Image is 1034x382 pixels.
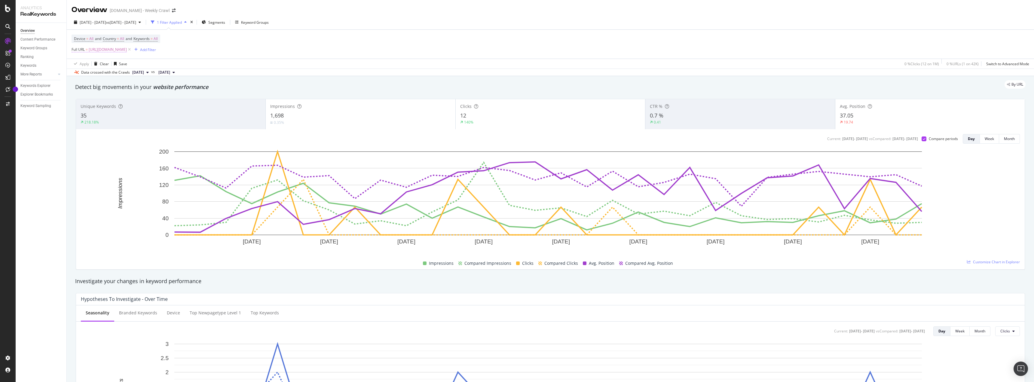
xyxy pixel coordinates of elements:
[74,36,85,41] span: Device
[20,91,62,98] a: Explorer Bookmarks
[208,20,225,25] span: Segments
[80,61,89,66] div: Apply
[162,215,169,222] text: 40
[120,35,124,43] span: All
[973,259,1020,264] span: Customize Chart in Explorer
[844,120,853,125] div: 19.74
[100,61,109,66] div: Clear
[20,83,62,89] a: Keywords Explorer
[106,20,136,25] span: vs [DATE] - [DATE]
[20,5,62,11] div: Analytics
[81,148,1015,253] svg: A chart.
[154,35,158,43] span: All
[20,71,42,78] div: More Reports
[650,112,663,119] span: 0.7 %
[251,310,279,316] div: Top Keywords
[130,69,151,76] button: [DATE]
[460,103,472,109] span: Clicks
[162,198,169,205] text: 80
[1005,80,1026,89] div: legacy label
[464,120,473,125] div: 140%
[552,238,570,245] text: [DATE]
[20,54,62,60] a: Ranking
[167,310,180,316] div: Device
[929,136,958,141] div: Compare periods
[148,17,189,27] button: 1 Filter Applied
[20,103,62,109] a: Keyword Sampling
[159,148,169,155] text: 200
[967,259,1020,264] a: Customize Chart in Explorer
[80,20,106,25] span: [DATE] - [DATE]
[999,134,1020,144] button: Month
[985,136,994,141] div: Week
[119,61,127,66] div: Save
[140,47,156,52] div: Add Filter
[650,103,662,109] span: CTR %
[938,329,945,334] div: Day
[75,277,1026,285] div: Investigate your changes in keyword performance
[20,103,51,109] div: Keyword Sampling
[20,54,34,60] div: Ranking
[20,36,62,43] a: Content Performance
[241,20,269,25] div: Keyword Groups
[103,36,116,41] span: Country
[20,28,35,34] div: Overview
[156,69,177,76] button: [DATE]
[165,341,169,347] text: 3
[270,103,295,109] span: Impressions
[81,112,87,119] span: 35
[899,329,925,334] div: [DATE] - [DATE]
[827,136,841,141] div: Current:
[842,136,868,141] div: [DATE] - [DATE]
[190,310,241,316] div: Top newpagetype Level 1
[20,45,62,51] a: Keyword Groups
[81,296,168,302] div: Hypotheses to Investigate - Over Time
[933,326,950,336] button: Day
[892,136,918,141] div: [DATE] - [DATE]
[950,326,970,336] button: Week
[861,238,879,245] text: [DATE]
[86,36,88,41] span: =
[274,120,284,125] div: 0.35%
[84,120,99,125] div: 218.18%
[397,238,415,245] text: [DATE]
[20,63,36,69] div: Keywords
[20,45,47,51] div: Keyword Groups
[157,20,182,25] div: 1 Filter Applied
[81,103,116,109] span: Unique Keywords
[13,87,18,92] div: Tooltip anchor
[784,238,802,245] text: [DATE]
[963,134,980,144] button: Day
[110,8,170,14] div: [DOMAIN_NAME] - Weekly Crawl
[20,83,50,89] div: Keywords Explorer
[955,329,965,334] div: Week
[20,28,62,34] a: Overview
[233,17,271,27] button: Keyword Groups
[589,260,614,267] span: Avg. Position
[72,47,85,52] span: Full URL
[20,11,62,18] div: RealKeywords
[89,35,93,43] span: All
[165,369,169,375] text: 2
[159,165,169,172] text: 160
[20,71,56,78] a: More Reports
[20,36,55,43] div: Content Performance
[20,63,62,69] a: Keywords
[72,59,89,69] button: Apply
[947,61,979,66] div: 0 % URLs ( 1 on 42K )
[81,70,130,75] div: Data crossed with the Crawls
[840,103,865,109] span: Avg. Position
[199,17,228,27] button: Segments
[126,36,132,41] span: and
[161,355,169,361] text: 2.5
[89,45,127,54] span: [URL][DOMAIN_NAME]
[86,47,88,52] span: =
[159,182,169,188] text: 120
[132,46,156,53] button: Add Filter
[158,70,170,75] span: 2024 Sep. 26th
[72,5,107,15] div: Overview
[970,326,990,336] button: Month
[629,238,647,245] text: [DATE]
[165,232,169,238] text: 0
[834,329,848,334] div: Current:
